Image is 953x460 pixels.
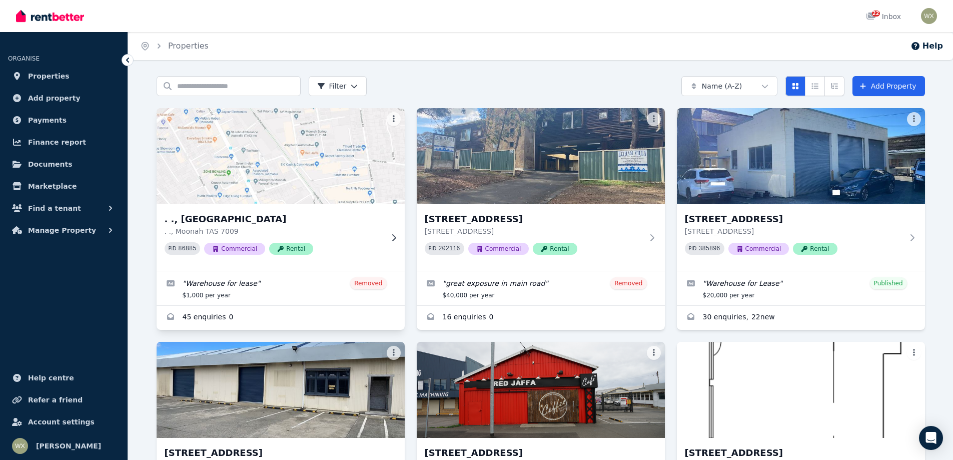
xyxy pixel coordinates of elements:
[387,112,401,126] button: More options
[425,226,643,236] p: [STREET_ADDRESS]
[28,416,95,428] span: Account settings
[387,346,401,360] button: More options
[8,368,120,388] a: Help centre
[689,246,697,251] small: PID
[8,412,120,432] a: Account settings
[28,92,81,104] span: Add property
[681,76,777,96] button: Name (A-Z)
[677,108,925,271] a: 8a/13 Sunderland St, Moonah[STREET_ADDRESS][STREET_ADDRESS]PID 385896CommercialRental
[178,245,196,252] code: 86885
[919,426,943,450] div: Open Intercom Messenger
[647,346,661,360] button: More options
[8,66,120,86] a: Properties
[28,372,74,384] span: Help centre
[269,243,313,255] span: Rental
[128,32,221,60] nav: Breadcrumb
[793,243,837,255] span: Rental
[309,76,367,96] button: Filter
[417,306,665,330] a: Enquiries for 2/1120 Main Road, Eltham
[36,440,101,452] span: [PERSON_NAME]
[425,212,643,226] h3: [STREET_ADDRESS]
[805,76,825,96] button: Compact list view
[685,226,903,236] p: [STREET_ADDRESS]
[910,40,943,52] button: Help
[8,176,120,196] a: Marketplace
[8,110,120,130] a: Payments
[8,88,120,108] a: Add property
[157,342,405,438] img: 13 Sunderland St, Moonah
[429,246,437,251] small: PID
[317,81,347,91] span: Filter
[28,224,96,236] span: Manage Property
[28,180,77,192] span: Marketplace
[417,342,665,438] img: 13 Sunderland Street, Moonah
[685,446,903,460] h3: [STREET_ADDRESS]
[907,346,921,360] button: More options
[785,76,805,96] button: Card view
[28,136,86,148] span: Finance report
[157,108,405,271] a: . ., Moonah. ., [GEOGRAPHIC_DATA]. ., Moonah TAS 7009PID 86885CommercialRental
[28,394,83,406] span: Refer a friend
[728,243,789,255] span: Commercial
[417,108,665,204] img: 2/1120 Main Road, Eltham
[872,11,880,17] span: 22
[698,245,720,252] code: 385896
[8,198,120,218] button: Find a tenant
[28,202,81,214] span: Find a tenant
[824,76,844,96] button: Expanded list view
[8,132,120,152] a: Finance report
[785,76,844,96] div: View options
[169,246,177,251] small: PID
[677,342,925,438] img: 13 Sunderland Street, Moonah
[165,446,383,460] h3: [STREET_ADDRESS]
[16,9,84,24] img: RentBetter
[168,41,209,51] a: Properties
[165,226,383,236] p: . ., Moonah TAS 7009
[685,212,903,226] h3: [STREET_ADDRESS]
[866,12,901,22] div: Inbox
[204,243,265,255] span: Commercial
[533,243,577,255] span: Rental
[907,112,921,126] button: More options
[8,390,120,410] a: Refer a friend
[165,212,383,226] h3: . ., [GEOGRAPHIC_DATA]
[417,108,665,271] a: 2/1120 Main Road, Eltham[STREET_ADDRESS][STREET_ADDRESS]PID 202116CommercialRental
[438,245,460,252] code: 202116
[702,81,742,91] span: Name (A-Z)
[425,446,643,460] h3: [STREET_ADDRESS]
[8,154,120,174] a: Documents
[852,76,925,96] a: Add Property
[28,158,73,170] span: Documents
[921,8,937,24] img: WEI XIAO
[150,106,411,207] img: . ., Moonah
[157,271,405,305] a: Edit listing: Warehouse for lease
[677,271,925,305] a: Edit listing: Warehouse for Lease
[468,243,529,255] span: Commercial
[677,306,925,330] a: Enquiries for 8a/13 Sunderland St, Moonah
[28,114,67,126] span: Payments
[8,55,40,62] span: ORGANISE
[157,306,405,330] a: Enquiries for . ., Moonah
[647,112,661,126] button: More options
[8,220,120,240] button: Manage Property
[677,108,925,204] img: 8a/13 Sunderland St, Moonah
[417,271,665,305] a: Edit listing: great exposure in main road
[28,70,70,82] span: Properties
[12,438,28,454] img: WEI XIAO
